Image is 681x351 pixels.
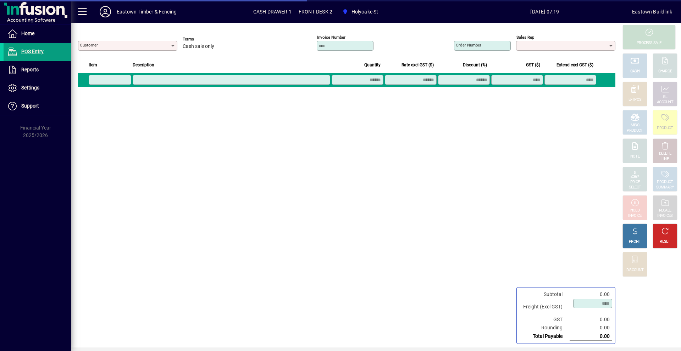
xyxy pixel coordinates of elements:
span: Holyoake St [339,5,381,18]
a: Support [4,97,71,115]
td: Subtotal [520,290,570,298]
div: NOTE [630,154,640,159]
div: RESET [660,239,670,245]
div: LINE [661,157,669,162]
td: 0.00 [570,290,612,298]
span: Discount (%) [463,61,487,69]
span: Terms [183,37,225,42]
div: PRODUCT [627,128,643,133]
span: Holyoake St [351,6,378,17]
span: Description [133,61,154,69]
span: Quantity [364,61,381,69]
span: Support [21,103,39,109]
td: GST [520,316,570,324]
td: 0.00 [570,324,612,332]
div: Eastown Buildlink [632,6,672,17]
span: Home [21,31,34,36]
div: CHARGE [658,69,672,74]
td: Rounding [520,324,570,332]
td: 0.00 [570,316,612,324]
div: MISC [631,123,639,128]
span: FRONT DESK 2 [299,6,332,17]
a: Settings [4,79,71,97]
div: DELETE [659,151,671,157]
div: ACCOUNT [657,100,673,105]
div: RECALL [659,208,671,213]
div: PRICE [630,180,640,185]
div: HOLD [630,208,640,213]
div: INVOICE [628,213,641,219]
span: Settings [21,85,39,91]
span: Rate excl GST ($) [402,61,434,69]
div: GL [663,94,668,100]
td: Total Payable [520,332,570,341]
mat-label: Sales rep [516,35,534,40]
mat-label: Customer [80,43,98,48]
td: 0.00 [570,332,612,341]
div: Eastown Timber & Fencing [117,6,177,17]
div: CASH [630,69,640,74]
span: Extend excl GST ($) [557,61,593,69]
div: EFTPOS [629,97,642,103]
div: PROFIT [629,239,641,245]
div: INVOICES [657,213,672,219]
span: CASH DRAWER 1 [253,6,292,17]
div: PRODUCT [657,180,673,185]
a: Home [4,25,71,43]
mat-label: Invoice number [317,35,345,40]
div: SUMMARY [656,185,674,190]
span: Reports [21,67,39,72]
div: PRODUCT [657,126,673,131]
span: Cash sale only [183,44,214,49]
button: Profile [94,5,117,18]
div: PROCESS SALE [637,40,661,46]
span: POS Entry [21,49,44,54]
div: DISCOUNT [626,268,643,273]
div: SELECT [629,185,641,190]
span: [DATE] 07:19 [458,6,632,17]
mat-label: Order number [456,43,481,48]
span: GST ($) [526,61,540,69]
td: Freight (Excl GST) [520,298,570,316]
a: Reports [4,61,71,79]
span: Item [89,61,97,69]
